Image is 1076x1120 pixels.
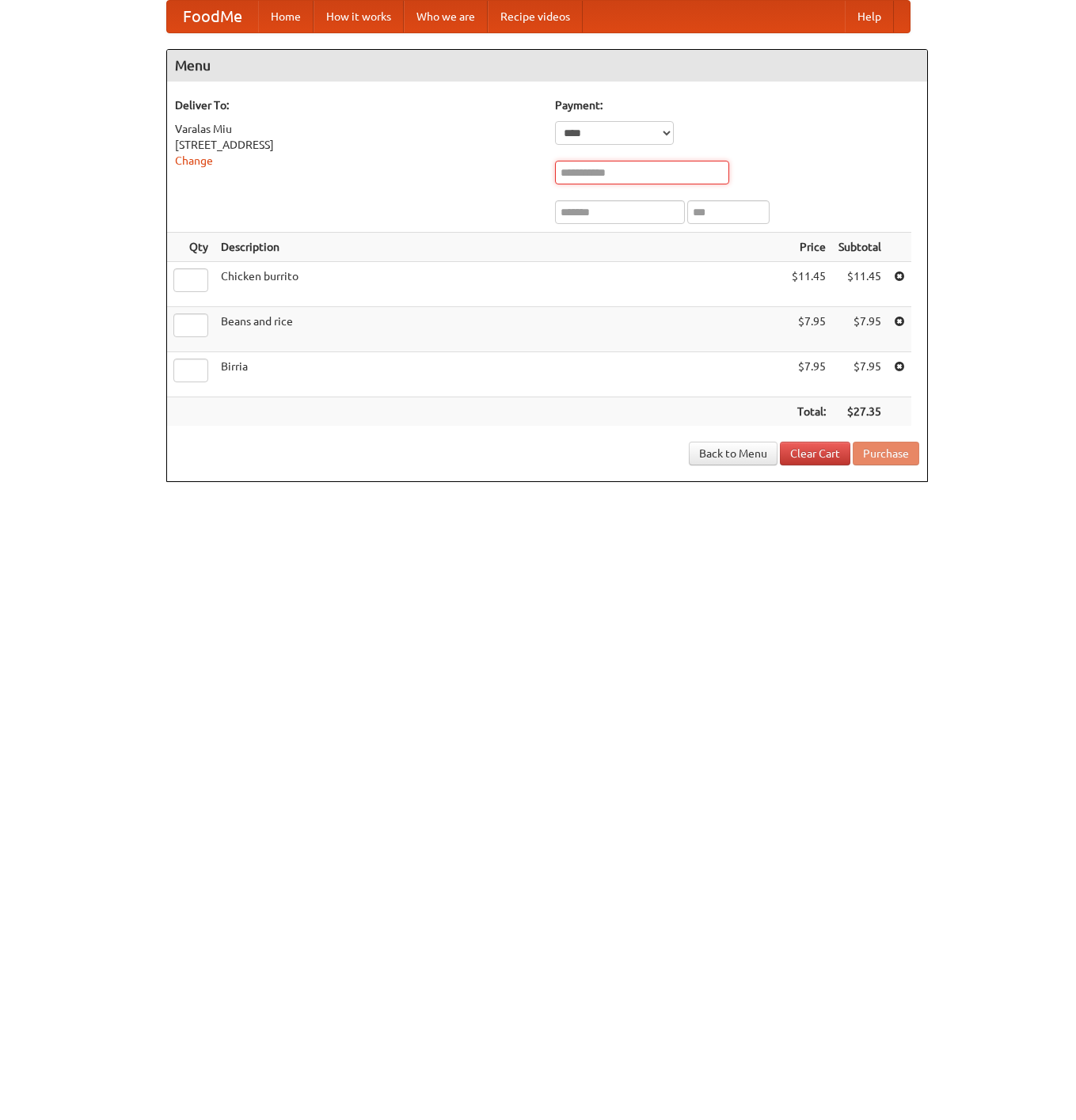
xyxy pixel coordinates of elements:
[488,1,583,32] a: Recipe videos
[832,233,888,262] th: Subtotal
[314,1,404,32] a: How it works
[175,154,213,167] a: Change
[404,1,488,32] a: Who we are
[215,307,785,352] td: Beans and rice
[215,233,785,262] th: Description
[175,97,539,113] h5: Deliver To:
[215,352,785,397] td: Birria
[785,262,832,307] td: $11.45
[785,307,832,352] td: $7.95
[167,50,927,82] h4: Menu
[780,442,850,465] a: Clear Cart
[689,442,778,465] a: Back to Menu
[832,352,888,397] td: $7.95
[785,352,832,397] td: $7.95
[845,1,894,32] a: Help
[175,121,539,137] div: Varalas Miu
[215,262,785,307] td: Chicken burrito
[853,442,919,465] button: Purchase
[167,1,258,32] a: FoodMe
[832,262,888,307] td: $11.45
[785,397,832,427] th: Total:
[175,137,539,153] div: [STREET_ADDRESS]
[555,97,919,113] h5: Payment:
[832,307,888,352] td: $7.95
[832,397,888,427] th: $27.35
[258,1,314,32] a: Home
[167,233,215,262] th: Qty
[785,233,832,262] th: Price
